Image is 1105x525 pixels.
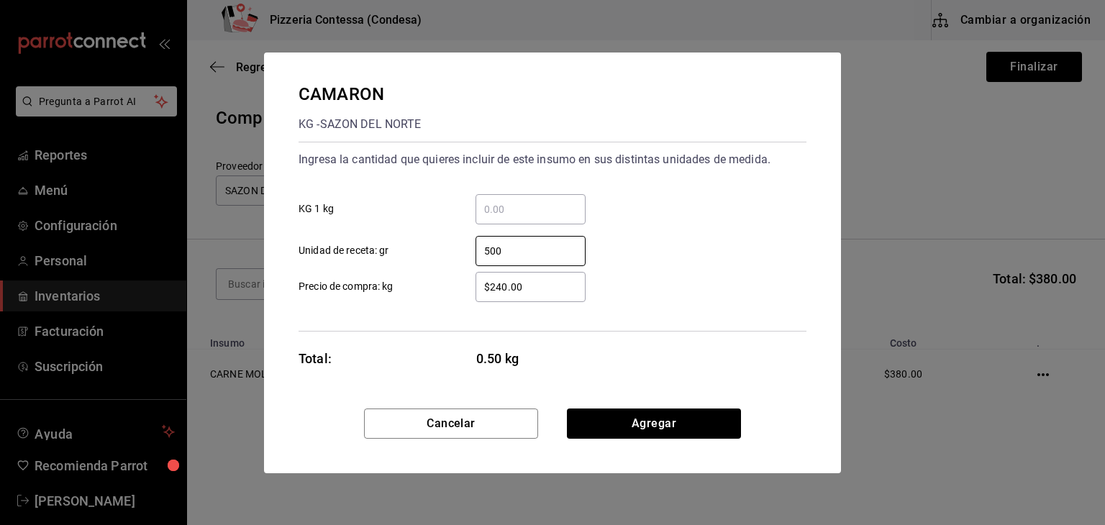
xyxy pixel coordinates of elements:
[299,349,332,368] div: Total:
[476,349,586,368] span: 0.50 kg
[299,243,389,258] span: Unidad de receta: gr
[299,148,806,171] div: Ingresa la cantidad que quieres incluir de este insumo en sus distintas unidades de medida.
[299,113,422,136] div: KG - SAZON DEL NORTE
[299,81,422,107] div: CAMARON
[364,408,538,439] button: Cancelar
[567,408,741,439] button: Agregar
[476,201,586,218] input: KG 1 kg
[476,278,586,296] input: Precio de compra: kg
[476,242,586,260] input: Unidad de receta: gr
[299,201,334,216] span: KG 1 kg
[299,279,394,294] span: Precio de compra: kg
